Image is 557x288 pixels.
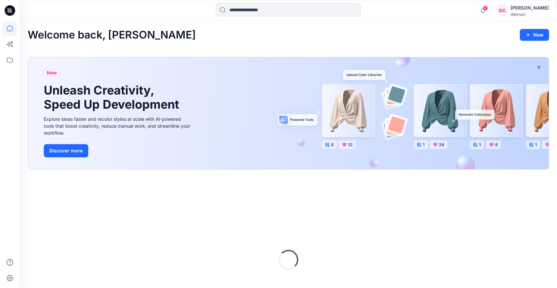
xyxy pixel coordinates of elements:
[511,12,549,17] div: Walmart
[44,83,182,112] h1: Unleash Creativity, Speed Up Development
[44,144,192,157] a: Discover more
[496,5,508,16] div: GC
[44,144,88,157] button: Discover more
[520,29,549,41] button: New
[44,116,192,136] div: Explore ideas faster and recolor styles at scale with AI-powered tools that boost creativity, red...
[511,4,549,12] div: [PERSON_NAME]
[483,6,488,11] span: 6
[47,69,57,77] span: New
[28,29,196,41] h2: Welcome back, [PERSON_NAME]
